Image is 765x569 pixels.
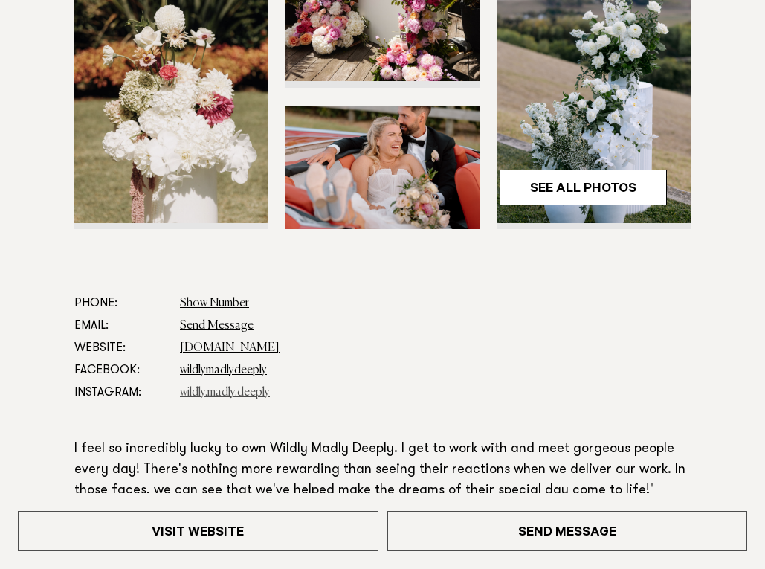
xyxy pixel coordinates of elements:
[74,292,168,315] dt: Phone:
[18,511,378,551] a: Visit Website
[74,337,168,359] dt: Website:
[387,511,748,551] a: Send Message
[74,359,168,382] dt: Facebook:
[180,364,267,376] a: wildlymadlydeeply
[74,382,168,404] dt: Instagram:
[500,170,667,205] a: See All Photos
[180,298,249,309] a: Show Number
[180,342,280,354] a: [DOMAIN_NAME]
[180,387,270,399] a: wildly.madly.deeply
[180,320,254,332] a: Send Message
[74,315,168,337] dt: Email:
